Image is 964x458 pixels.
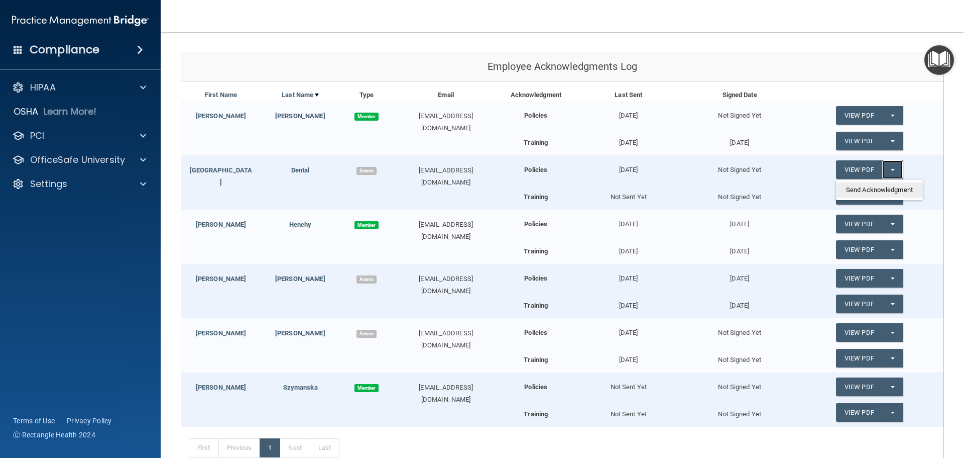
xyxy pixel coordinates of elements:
[283,384,318,391] a: Szymanska
[356,276,377,284] span: Admin
[291,166,310,174] a: Dental
[205,89,237,101] a: First Name
[354,384,379,392] span: Member
[573,318,684,339] div: [DATE]
[12,154,146,166] a: OfficeSafe University
[573,210,684,230] div: [DATE]
[573,155,684,176] div: [DATE]
[684,186,795,203] div: Not Signed Yet
[30,43,99,57] h4: Compliance
[196,112,246,120] a: [PERSON_NAME]
[836,182,923,198] a: Send Acknowledgment
[524,247,548,255] b: Training
[684,373,795,393] div: Not Signed Yet
[836,180,923,200] ul: View PDF
[340,89,393,101] div: Type
[684,349,795,366] div: Not Signed Yet
[684,295,795,312] div: [DATE]
[573,186,684,203] div: Not Sent Yet
[573,101,684,122] div: [DATE]
[13,430,95,440] span: Ⓒ Rectangle Health 2024
[573,403,684,420] div: Not Sent Yet
[393,164,499,189] div: [EMAIL_ADDRESS][DOMAIN_NAME]
[524,220,547,228] b: Policies
[44,106,97,118] p: Learn More!
[189,438,219,457] a: First
[356,167,377,175] span: Admin
[573,264,684,285] div: [DATE]
[275,112,325,120] a: [PERSON_NAME]
[573,373,684,393] div: Not Sent Yet
[196,221,246,228] a: [PERSON_NAME]
[524,410,548,418] b: Training
[684,210,795,230] div: [DATE]
[13,416,55,426] a: Terms of Use
[12,178,146,190] a: Settings
[499,89,573,101] div: Acknowledgment
[196,329,246,337] a: [PERSON_NAME]
[684,89,795,101] div: Signed Date
[836,403,882,422] a: View PDF
[836,323,882,342] a: View PDF
[524,329,547,336] b: Policies
[573,295,684,312] div: [DATE]
[275,329,325,337] a: [PERSON_NAME]
[190,166,253,186] a: [GEOGRAPHIC_DATA]
[836,378,882,396] a: View PDF
[280,438,310,457] a: Next
[12,11,149,31] img: PMB logo
[684,264,795,285] div: [DATE]
[573,349,684,366] div: [DATE]
[524,166,547,173] b: Policies
[684,403,795,420] div: Not Signed Yet
[14,106,39,118] p: OSHA
[836,349,882,368] a: View PDF
[684,132,795,149] div: [DATE]
[196,384,246,391] a: [PERSON_NAME]
[12,81,146,94] a: HIPAA
[181,52,943,81] div: Employee Acknowledgments Log
[524,302,548,309] b: Training
[524,274,547,282] b: Policies
[393,273,499,297] div: [EMAIL_ADDRESS][DOMAIN_NAME]
[684,155,795,176] div: Not Signed Yet
[30,154,125,166] p: OfficeSafe University
[282,89,319,101] a: Last Name
[836,240,882,259] a: View PDF
[684,101,795,122] div: Not Signed Yet
[524,356,548,363] b: Training
[684,240,795,257] div: [DATE]
[393,110,499,134] div: [EMAIL_ADDRESS][DOMAIN_NAME]
[393,327,499,351] div: [EMAIL_ADDRESS][DOMAIN_NAME]
[196,275,246,283] a: [PERSON_NAME]
[836,160,882,179] a: View PDF
[524,383,547,391] b: Policies
[524,139,548,146] b: Training
[573,240,684,257] div: [DATE]
[524,193,548,201] b: Training
[393,382,499,406] div: [EMAIL_ADDRESS][DOMAIN_NAME]
[573,89,684,101] div: Last Sent
[836,132,882,150] a: View PDF
[924,45,954,75] button: Open Resource Center
[354,221,379,229] span: Member
[836,106,882,125] a: View PDF
[393,219,499,243] div: [EMAIL_ADDRESS][DOMAIN_NAME]
[573,132,684,149] div: [DATE]
[275,275,325,283] a: [PERSON_NAME]
[67,416,112,426] a: Privacy Policy
[30,81,56,94] p: HIPAA
[12,130,146,142] a: PCI
[684,318,795,339] div: Not Signed Yet
[289,221,312,228] a: Henchy
[836,295,882,313] a: View PDF
[524,112,547,119] b: Policies
[836,215,882,233] a: View PDF
[356,330,377,338] span: Admin
[393,89,499,101] div: Email
[30,130,44,142] p: PCI
[354,113,379,121] span: Member
[30,178,67,190] p: Settings
[218,438,261,457] a: Previous
[260,438,280,457] a: 1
